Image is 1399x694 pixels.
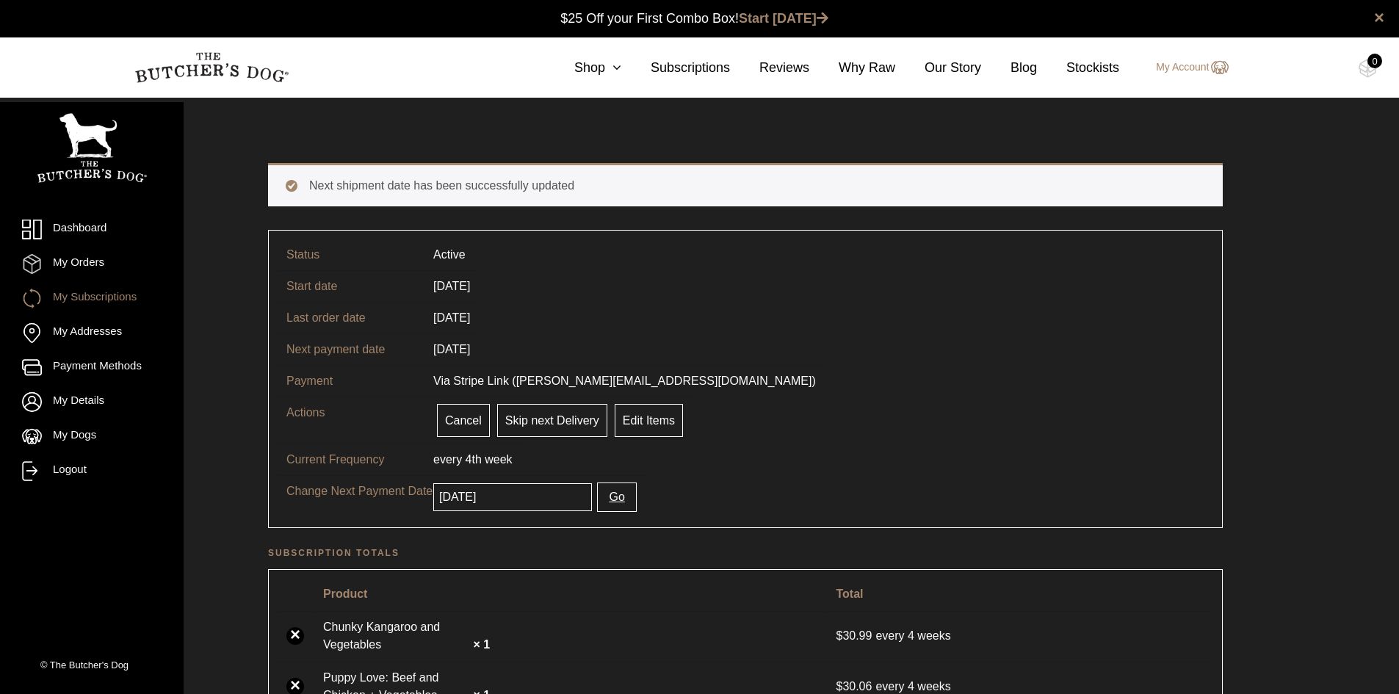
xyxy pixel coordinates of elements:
div: 0 [1367,54,1382,68]
a: Logout [22,461,162,481]
a: My Details [22,392,162,412]
span: every 4th [433,453,482,466]
td: [DATE] [424,333,479,365]
a: Dashboard [22,220,162,239]
th: Product [314,579,825,610]
td: Last order date [278,302,424,333]
a: My Addresses [22,323,162,343]
p: Change Next Payment Date [286,482,433,500]
span: Via Stripe Link ([PERSON_NAME][EMAIL_ADDRESS][DOMAIN_NAME]) [433,375,816,387]
a: close [1374,9,1384,26]
span: 30.99 [836,629,875,642]
td: Start date [278,270,424,302]
a: Blog [981,58,1037,78]
img: TBD_Cart-Empty.png [1359,59,1377,78]
td: Actions [278,397,424,444]
td: Status [278,239,424,270]
span: $ [836,629,842,642]
a: My Account [1141,59,1228,76]
th: Total [827,579,1213,610]
a: Reviews [730,58,809,78]
button: Go [597,482,636,512]
a: Chunky Kangaroo and Vegetables [323,618,470,654]
a: Cancel [437,404,490,437]
a: Subscriptions [621,58,730,78]
img: TBD_Portrait_Logo_White.png [37,113,147,183]
td: Active [424,239,474,270]
td: [DATE] [424,270,479,302]
a: Start [DATE] [739,11,828,26]
a: Payment Methods [22,358,162,377]
a: My Subscriptions [22,289,162,308]
div: Next shipment date has been successfully updated [268,163,1223,206]
span: week [485,453,512,466]
h2: Subscription totals [268,546,1223,560]
td: Payment [278,365,424,397]
strong: × 1 [473,638,490,651]
a: My Orders [22,254,162,274]
a: Shop [545,58,621,78]
a: My Dogs [22,427,162,447]
a: Why Raw [809,58,895,78]
a: Skip next Delivery [497,404,607,437]
a: × [286,627,304,645]
a: Edit Items [615,404,683,437]
p: Current Frequency [286,451,433,469]
a: Stockists [1037,58,1119,78]
td: [DATE] [424,302,479,333]
a: Our Story [895,58,981,78]
td: every 4 weeks [827,611,1213,660]
span: 30.06 [836,680,875,693]
td: Next payment date [278,333,424,365]
span: $ [836,680,842,693]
